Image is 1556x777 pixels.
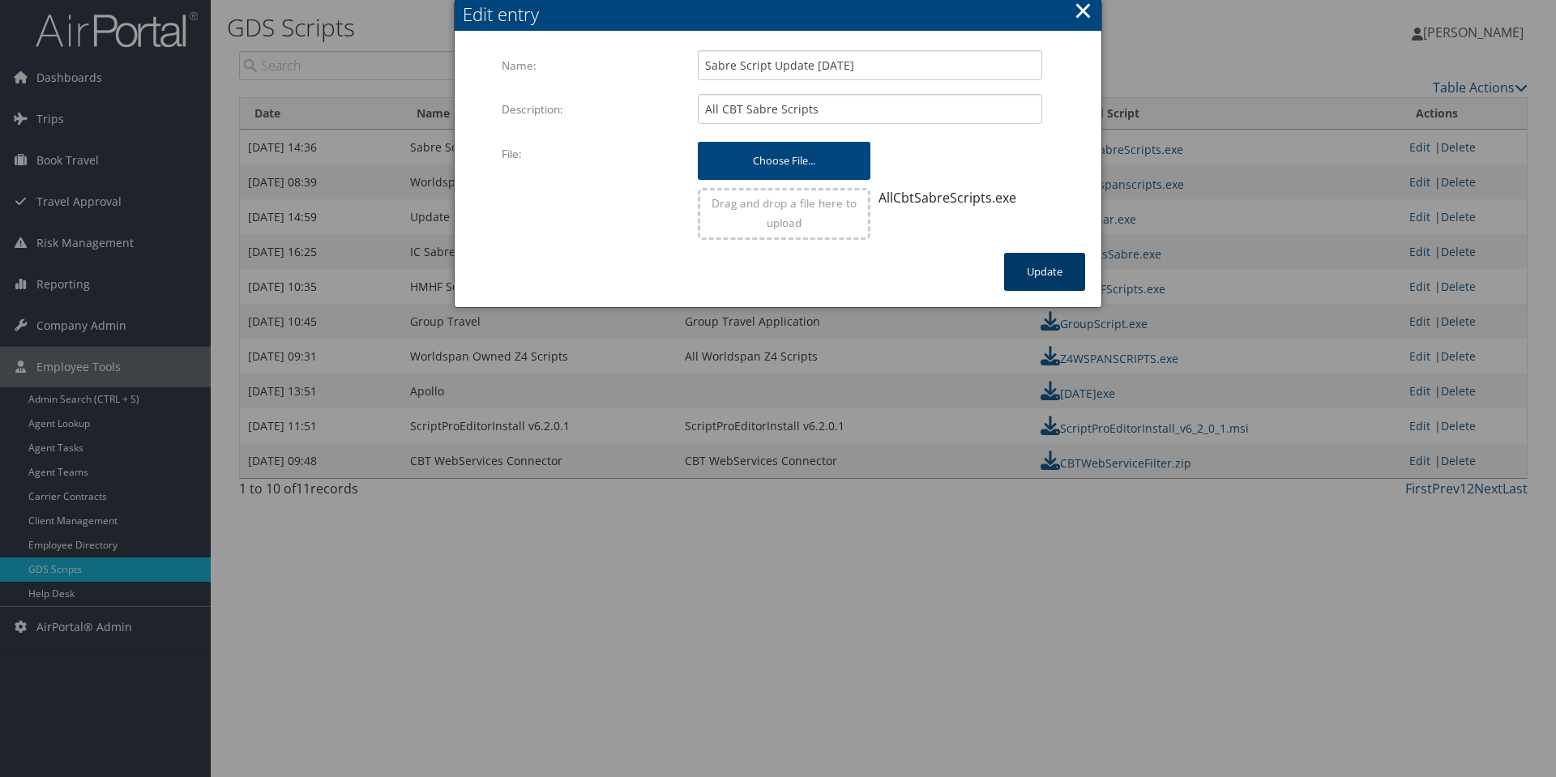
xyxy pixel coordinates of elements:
[463,2,1101,27] div: Edit entry
[878,188,1042,207] div: AllCbtSabreScripts.exe
[712,195,857,230] span: Drag and drop a file here to upload
[1004,253,1085,291] button: Update
[502,50,686,81] label: Name:
[502,139,686,169] label: File:
[502,94,686,125] label: Description:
